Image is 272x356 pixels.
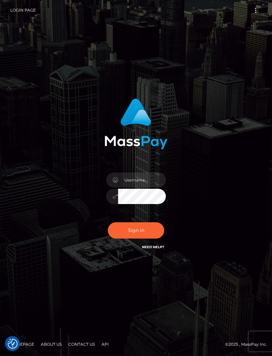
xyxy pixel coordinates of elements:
img: Revisit consent button [8,339,18,349]
a: Contact Us [66,339,98,349]
a: API [99,339,111,349]
a: Homepage [7,339,37,349]
input: Username... [118,173,166,187]
img: MassPay Login [104,99,168,149]
button: Sign in [108,222,164,239]
button: Toggle navigation [249,6,262,15]
a: About Us [38,339,64,349]
button: Consent Preferences [8,339,18,349]
a: Login Page [10,3,36,17]
a: Need Help? [142,245,164,249]
div: © 2025 , MassPay Inc. [5,341,267,348]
